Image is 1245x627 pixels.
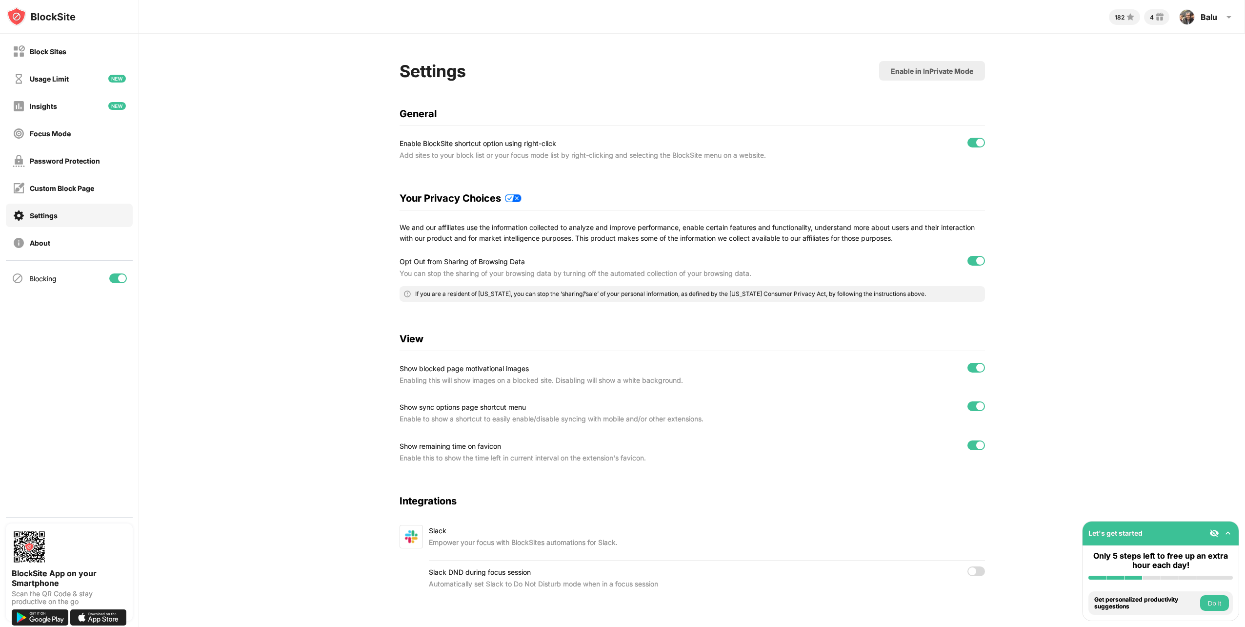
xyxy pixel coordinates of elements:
div: Only 5 steps left to free up an extra hour each day! [1088,551,1233,570]
div: If you are a resident of [US_STATE], you can stop the ‘sharing’/’sale’ of your personal informati... [415,290,926,298]
div: General [400,108,985,120]
div: 4 [1150,14,1154,21]
img: password-protection-off.svg [13,155,25,167]
div: Show blocked page motivational images [400,363,809,375]
div: Settings [400,61,466,81]
div: Enable in InPrivate Mode [891,67,973,75]
img: reward-small.svg [1154,11,1165,23]
div: We and our affiliates use the information collected to analyze and improve performance, enable ce... [400,222,985,244]
img: points-small.svg [1125,11,1136,23]
div: Opt Out from Sharing of Browsing Data [400,256,809,268]
img: omni-setup-toggle.svg [1223,528,1233,538]
div: Automatically set Slack to Do Not Disturb mode when in a focus session [429,578,818,590]
div: Enable to show a shortcut to easily enable/disable syncing with mobile and/or other extensions. [400,413,809,425]
img: about-off.svg [13,237,25,249]
div: Integrations [400,495,985,507]
div: Insights [30,102,57,110]
div: View [400,333,985,345]
div: Balu [1201,12,1217,22]
div: Password Protection [30,157,100,165]
img: picture [1179,9,1195,25]
button: Do it [1200,595,1229,611]
div: Show sync options page shortcut menu [400,401,809,413]
div: Scan the QR Code & stay productive on the go [12,590,127,606]
img: block-off.svg [13,45,25,58]
img: get-it-on-google-play.svg [12,609,68,626]
div: BlockSite App on your Smartphone [12,568,127,588]
img: new-icon.svg [108,75,126,83]
div: Get personalized productivity suggestions [1094,596,1198,610]
img: slack.svg [400,525,423,548]
img: logo-blocksite.svg [7,7,76,26]
img: eye-not-visible.svg [1209,528,1219,538]
img: time-usage-off.svg [13,73,25,85]
div: Add sites to your block list or your focus mode list by right-clicking and selecting the BlockSit... [400,149,809,161]
div: Custom Block Page [30,184,94,192]
div: Empower your focus with BlockSites automations for Slack. [429,537,618,548]
div: Slack [429,525,618,537]
img: options-page-qr-code.png [12,529,47,564]
img: insights-off.svg [13,100,25,112]
img: download-on-the-app-store.svg [70,609,127,626]
img: privacy-policy-updates.svg [505,194,522,202]
div: 182 [1115,14,1125,21]
div: Focus Mode [30,129,71,138]
div: Enable this to show the time left in current interval on the extension's favicon. [400,452,809,464]
div: About [30,239,50,247]
div: Your Privacy Choices [400,192,985,204]
img: blocking-icon.svg [12,272,23,284]
div: Show remaining time on favicon [400,440,809,452]
div: Enabling this will show images on a blocked site. Disabling will show a white background. [400,375,809,386]
img: error-circle-outline.svg [403,290,411,298]
div: Blocking [29,274,57,283]
img: new-icon.svg [108,102,126,110]
div: Block Sites [30,47,66,56]
div: Usage Limit [30,75,69,83]
div: Settings [30,211,58,220]
img: focus-off.svg [13,127,25,140]
div: Enable BlockSite shortcut option using right-click [400,138,809,149]
div: Slack DND during focus session [429,566,818,578]
img: customize-block-page-off.svg [13,182,25,194]
div: You can stop the sharing of your browsing data by turning off the automated collection of your br... [400,268,809,279]
div: Let's get started [1088,529,1143,537]
img: settings-on.svg [13,209,25,222]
